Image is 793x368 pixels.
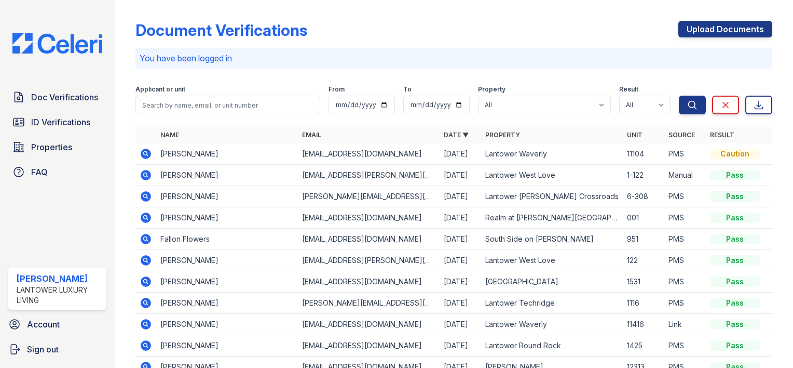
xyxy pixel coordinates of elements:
td: [PERSON_NAME] [156,186,298,207]
td: [PERSON_NAME][EMAIL_ADDRESS][DOMAIN_NAME] [298,293,440,314]
span: Account [27,318,60,331]
td: 11104 [623,143,664,165]
div: Pass [710,191,760,202]
td: [PERSON_NAME] [156,314,298,335]
td: Lantower Waverly [481,143,623,165]
div: Pass [710,234,760,244]
label: From [329,85,345,94]
div: Pass [710,298,760,308]
span: Properties [31,141,72,153]
td: [PERSON_NAME] [156,165,298,186]
td: [EMAIL_ADDRESS][DOMAIN_NAME] [298,314,440,335]
label: Result [619,85,638,94]
td: [DATE] [440,143,481,165]
div: Document Verifications [135,21,307,40]
span: Doc Verifications [31,91,98,103]
td: 1425 [623,335,664,357]
td: PMS [664,186,706,207]
a: Doc Verifications [8,87,106,108]
td: [PERSON_NAME] [156,207,298,229]
td: 1531 [623,271,664,293]
td: 1-122 [623,165,664,186]
div: Pass [710,170,760,180]
img: CE_Logo_Blue-a8612792a0a2168367f1c8372b55b34899dd931a85d93a1a3d3e32e68fde9ad4.png [4,33,111,54]
td: 122 [623,250,664,271]
td: [DATE] [440,250,481,271]
div: [PERSON_NAME] [17,272,102,285]
td: [DATE] [440,229,481,250]
div: Pass [710,319,760,330]
td: [DATE] [440,186,481,207]
td: [PERSON_NAME] [156,271,298,293]
a: Result [710,131,734,139]
td: Manual [664,165,706,186]
td: [DATE] [440,335,481,357]
td: [DATE] [440,165,481,186]
td: 951 [623,229,664,250]
td: PMS [664,335,706,357]
td: [PERSON_NAME] [156,335,298,357]
td: [EMAIL_ADDRESS][PERSON_NAME][DOMAIN_NAME] [298,250,440,271]
a: Date ▼ [444,131,469,139]
td: [GEOGRAPHIC_DATA] [481,271,623,293]
td: PMS [664,143,706,165]
td: Realm at [PERSON_NAME][GEOGRAPHIC_DATA] [481,207,623,229]
td: [PERSON_NAME] [156,293,298,314]
input: Search by name, email, or unit number [135,96,320,114]
span: Sign out [27,343,59,356]
td: Link [664,314,706,335]
td: Lantower [PERSON_NAME] Crossroads [481,186,623,207]
div: Pass [710,255,760,266]
td: Lantower Waverly [481,314,623,335]
a: Name [160,131,179,139]
a: Upload Documents [678,21,772,37]
a: Email [302,131,321,139]
td: [DATE] [440,207,481,229]
td: Lantower Techridge [481,293,623,314]
td: PMS [664,250,706,271]
div: Pass [710,277,760,287]
td: Lantower West Love [481,165,623,186]
a: Property [485,131,520,139]
td: [EMAIL_ADDRESS][DOMAIN_NAME] [298,271,440,293]
a: FAQ [8,162,106,182]
a: Properties [8,137,106,157]
p: You have been logged in [140,52,768,64]
td: PMS [664,207,706,229]
div: Pass [710,340,760,351]
td: [EMAIL_ADDRESS][DOMAIN_NAME] [298,335,440,357]
td: 1116 [623,293,664,314]
td: [EMAIL_ADDRESS][DOMAIN_NAME] [298,229,440,250]
a: Sign out [4,339,111,360]
td: Lantower West Love [481,250,623,271]
div: Pass [710,213,760,223]
td: [DATE] [440,271,481,293]
td: Lantower Round Rock [481,335,623,357]
td: [PERSON_NAME] [156,143,298,165]
a: Account [4,314,111,335]
td: [EMAIL_ADDRESS][DOMAIN_NAME] [298,207,440,229]
td: PMS [664,271,706,293]
td: 11416 [623,314,664,335]
a: Source [668,131,695,139]
div: Caution [710,149,760,159]
label: Applicant or unit [135,85,185,94]
td: 001 [623,207,664,229]
td: [EMAIL_ADDRESS][PERSON_NAME][DOMAIN_NAME] [298,165,440,186]
td: [PERSON_NAME][EMAIL_ADDRESS][PERSON_NAME][DOMAIN_NAME] [298,186,440,207]
td: [DATE] [440,314,481,335]
td: [PERSON_NAME] [156,250,298,271]
div: Lantower Luxury Living [17,285,102,306]
td: Fallon Flowers [156,229,298,250]
a: ID Verifications [8,112,106,133]
td: South Side on [PERSON_NAME] [481,229,623,250]
span: ID Verifications [31,116,90,128]
td: PMS [664,229,706,250]
span: FAQ [31,166,48,178]
label: Property [478,85,505,94]
td: 6-308 [623,186,664,207]
label: To [403,85,412,94]
td: PMS [664,293,706,314]
a: Unit [627,131,642,139]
